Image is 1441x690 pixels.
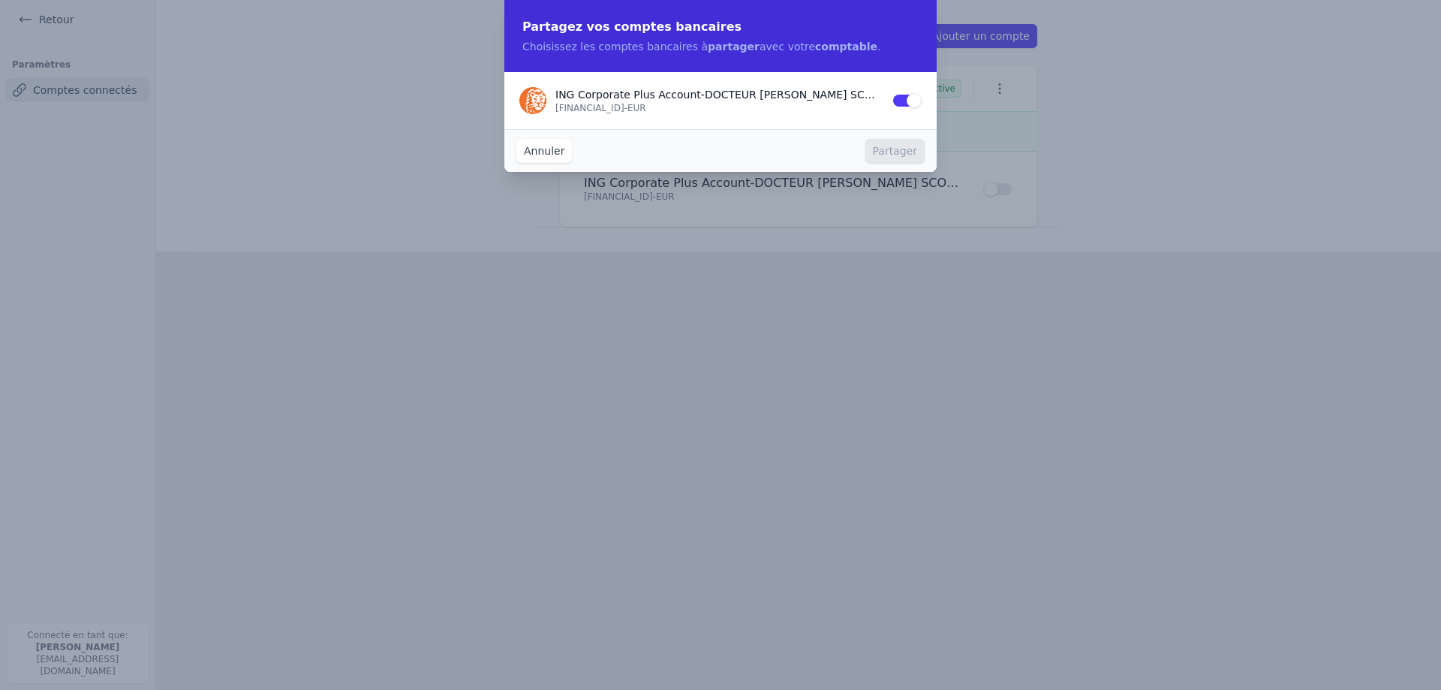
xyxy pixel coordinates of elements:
[516,139,572,163] button: Annuler
[555,87,883,102] p: ING Corporate Plus Account - DOCTEUR [PERSON_NAME] SCOMM
[865,139,925,163] button: Partager
[522,39,919,54] p: Choisissez les comptes bancaires à avec votre .
[555,102,883,114] p: [FINANCIAL_ID] - EUR
[815,41,877,53] strong: comptable
[522,18,919,36] h2: Partagez vos comptes bancaires
[708,41,760,53] strong: partager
